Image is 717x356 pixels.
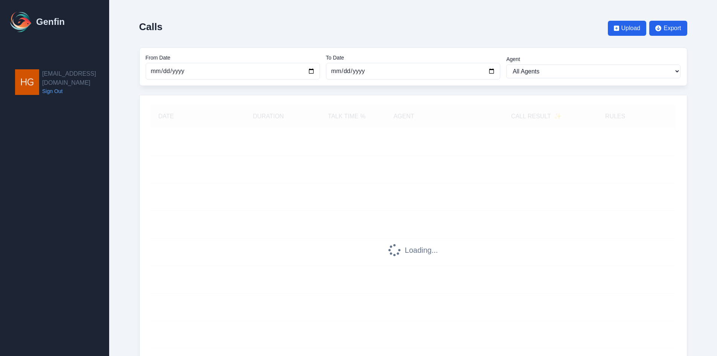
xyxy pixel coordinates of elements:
h5: Talk Time % [315,112,378,121]
img: Logo [9,10,33,34]
label: From Date [146,54,320,61]
h5: Date [158,112,222,121]
span: Upload [621,24,641,33]
a: Sign Out [42,87,109,95]
label: To Date [326,54,500,61]
span: Export [664,24,681,33]
label: Agent [506,55,680,63]
button: Export [649,21,687,36]
span: ✨ [554,112,562,121]
h2: [EMAIL_ADDRESS][DOMAIN_NAME] [42,69,109,87]
h2: Calls [139,21,163,32]
h5: Agent [393,112,414,121]
h5: Rules [605,112,625,121]
h5: Duration [237,112,300,121]
img: hgarza@aadirect.com [15,69,39,95]
button: Upload [608,21,647,36]
h1: Genfin [36,16,65,28]
h5: Call Result [511,112,562,121]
